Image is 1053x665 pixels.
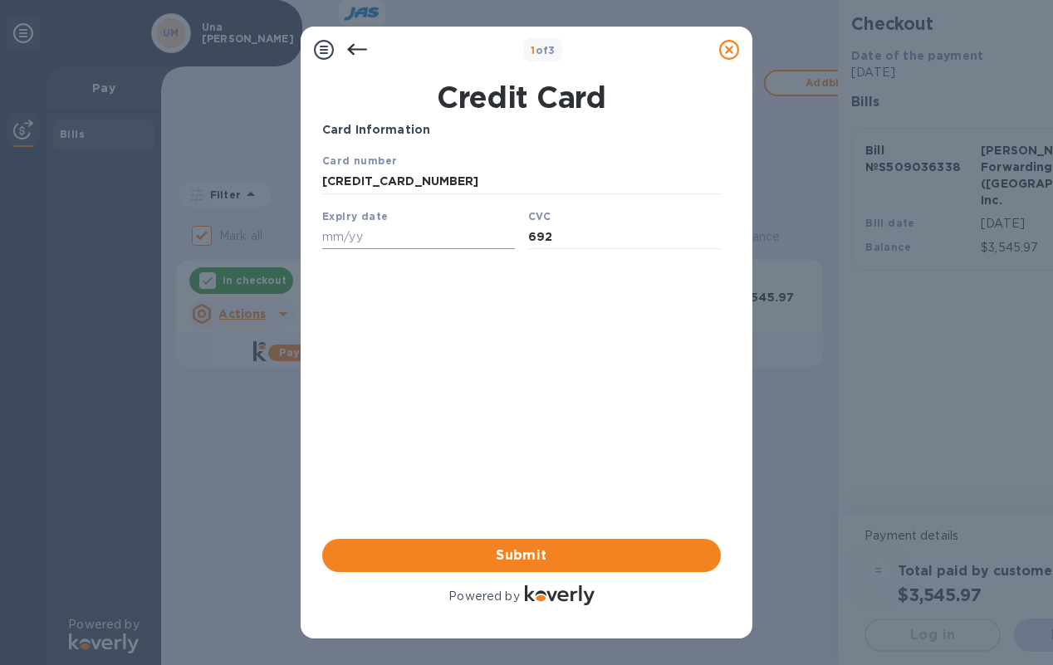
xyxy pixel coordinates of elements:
iframe: Your browser does not support iframes [322,152,721,251]
span: Submit [335,545,708,565]
span: 1 [531,44,535,56]
h1: Credit Card [316,80,727,115]
p: Powered by [448,588,519,605]
b: of 3 [531,44,556,56]
img: Logo [525,585,595,605]
b: Card Information [322,123,430,136]
button: Submit [322,539,721,572]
